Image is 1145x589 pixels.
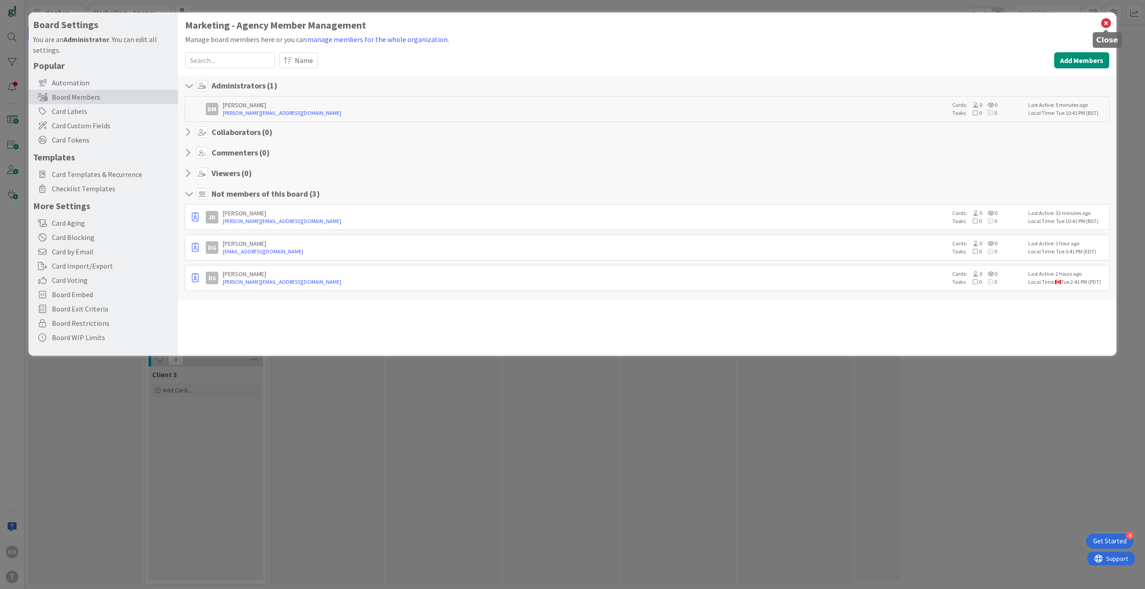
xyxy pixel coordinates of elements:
span: ( 3 ) [310,189,320,199]
div: Card Blocking [29,230,178,244]
button: Name [279,52,318,68]
h4: Viewers [212,168,252,178]
div: [PERSON_NAME] [223,270,948,278]
h5: Templates [33,151,174,163]
span: 0 [982,278,997,285]
h5: Close [1096,36,1118,44]
span: Card Voting [52,275,174,286]
b: Administrator [64,35,109,44]
div: JD [206,211,218,223]
span: ( 0 ) [262,127,272,137]
span: 0 [967,240,982,247]
h5: More Settings [33,200,174,211]
h4: Administrators [212,81,277,91]
span: Support [19,1,41,12]
span: Card Templates & Recurrence [52,169,174,180]
span: ( 0 ) [242,168,252,178]
span: 0 [967,248,982,255]
div: Card Import/Export [29,259,178,273]
div: [PERSON_NAME] [223,240,948,248]
div: [PERSON_NAME] [223,209,948,217]
span: 0 [982,109,997,116]
img: ca.png [1055,280,1061,284]
span: 0 [967,270,982,277]
span: Card by Email [52,246,174,257]
div: Cards: [952,101,1024,109]
div: Last Active: 5 minutes ago [1028,101,1107,109]
a: [PERSON_NAME][EMAIL_ADDRESS][DOMAIN_NAME] [223,109,948,117]
div: You are an . You can edit all settings. [33,34,174,55]
div: Manage board members here or you can [185,34,1109,45]
input: Search... [185,52,275,68]
span: ( 0 ) [259,147,270,158]
span: 0 [982,210,997,216]
div: Cards: [952,240,1024,248]
span: Card Tokens [52,135,174,145]
h4: Collaborators [212,127,272,137]
span: 0 [982,101,997,108]
div: Last Active: 2 hours ago [1028,270,1107,278]
span: Checklist Templates [52,183,174,194]
div: Card Aging [29,216,178,230]
div: DM [206,103,218,115]
div: 4 [1126,531,1134,539]
h1: Marketing - Agency Member Management [185,20,1109,31]
a: [PERSON_NAME][EMAIL_ADDRESS][DOMAIN_NAME] [223,278,948,286]
span: Name [295,55,313,66]
span: 0 [982,270,997,277]
h4: Board Settings [33,19,174,30]
div: [PERSON_NAME] [223,101,948,109]
span: 0 [967,109,982,116]
h4: Commenters [212,148,270,158]
span: ( 1 ) [267,80,277,91]
span: Board Restrictions [52,318,174,328]
div: Tasks: [952,278,1024,286]
div: Open Get Started checklist, remaining modules: 4 [1086,534,1134,549]
div: DG [206,241,218,254]
div: Cards: [952,209,1024,217]
div: Local Time: Tue 5:41 PM (EDT) [1028,248,1107,256]
span: Card Custom Fields [52,120,174,131]
button: Add Members [1054,52,1109,68]
div: DS [206,272,218,284]
div: Local Time: Tue 2:41 PM (PDT) [1028,278,1107,286]
span: 0 [967,210,982,216]
span: Board Embed [52,289,174,300]
div: Card Labels [29,104,178,118]
h5: Popular [33,60,174,71]
span: 0 [982,218,997,224]
div: Board Members [29,90,178,104]
div: Last Active: 32 minutes ago [1028,209,1107,217]
div: Automation [29,76,178,90]
a: [PERSON_NAME][EMAIL_ADDRESS][DOMAIN_NAME] [223,217,948,225]
div: Get Started [1093,537,1127,546]
div: Local Time: Tue 10:41 PM (BST) [1028,217,1107,225]
a: [EMAIL_ADDRESS][DOMAIN_NAME] [223,248,948,256]
div: Cards: [952,270,1024,278]
div: Local Time: Tue 10:41 PM (BST) [1028,109,1107,117]
span: Board Exit Criteria [52,303,174,314]
span: 0 [982,248,997,255]
span: 0 [982,240,997,247]
div: Tasks: [952,217,1024,225]
div: Tasks: [952,109,1024,117]
span: 0 [967,218,982,224]
div: Tasks: [952,248,1024,256]
div: Board WIP Limits [29,330,178,345]
button: manage members for the whole organization. [307,34,450,45]
span: 0 [967,101,982,108]
span: 0 [967,278,982,285]
h4: Not members of this board [212,189,320,199]
div: Last Active: 1 hour ago [1028,240,1107,248]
